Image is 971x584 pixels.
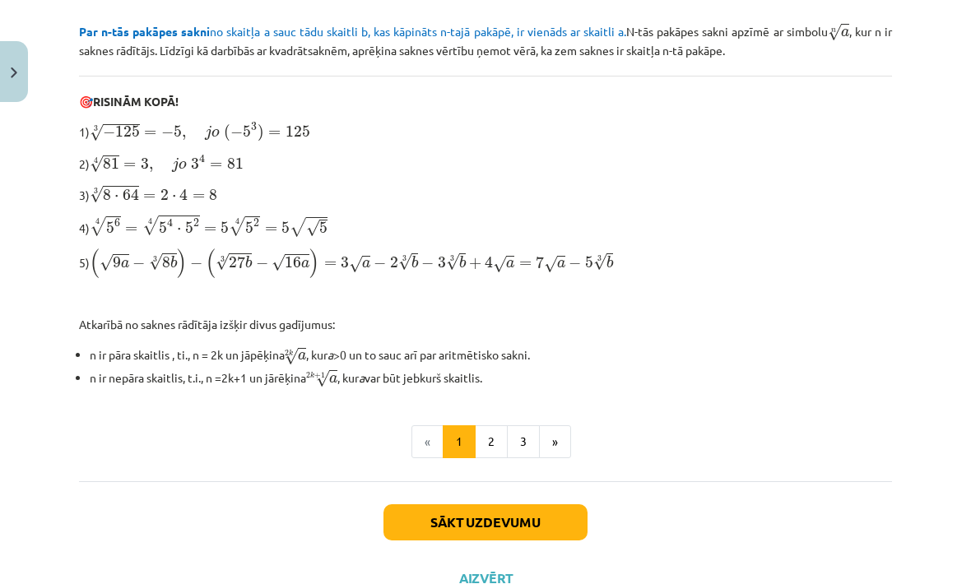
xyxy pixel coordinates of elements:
[211,129,220,137] span: o
[438,257,446,268] span: 3
[519,261,532,267] span: =
[349,256,362,273] span: √
[79,425,892,458] nav: Page navigation example
[224,124,230,141] span: (
[162,257,170,268] span: 8
[79,316,892,333] p: Atkarībā no saknes rādītāja izšķir divus gadījumus:
[149,164,153,172] span: ,
[285,348,298,365] span: √
[841,29,849,37] span: a
[141,158,149,169] span: 3
[268,130,281,137] span: =
[536,256,544,268] span: 7
[179,188,188,201] span: 4
[121,260,129,268] span: a
[606,256,613,268] span: b
[79,214,892,238] p: 4)
[114,219,120,227] span: 6
[230,127,243,138] span: −
[199,155,205,164] span: 4
[159,222,167,234] span: 5
[174,126,182,137] span: 5
[265,226,277,233] span: =
[390,257,398,268] span: 2
[161,127,174,138] span: −
[506,260,514,268] span: a
[585,257,593,268] span: 5
[103,158,119,169] span: 81
[374,257,386,269] span: −
[103,189,111,201] span: 8
[79,120,892,142] p: 1)
[443,425,476,458] button: 1
[245,222,253,234] span: 5
[324,261,337,267] span: =
[251,123,257,131] span: 3
[557,260,565,268] span: a
[229,216,245,236] span: √
[301,260,309,268] span: a
[172,195,176,200] span: ⋅
[90,248,100,278] span: (
[286,126,310,137] span: 125
[475,425,508,458] button: 2
[539,425,571,458] button: »
[229,256,245,268] span: 27
[314,373,321,378] span: +
[90,124,103,141] span: √
[256,257,268,269] span: −
[114,195,118,200] span: ⋅
[205,125,211,140] span: j
[459,256,466,268] span: b
[11,67,17,78] img: icon-close-lesson-0947bae3869378f0d4975bcd49f059093ad1ed9edebbc8119c70593378902aed.svg
[206,248,216,278] span: (
[132,257,145,269] span: −
[243,126,251,137] span: 5
[90,186,103,203] span: √
[79,248,892,279] p: 5)
[507,425,540,458] button: 3
[79,24,210,39] b: Par n-tās pakāpes sakni
[170,256,177,268] span: b
[253,219,259,227] span: 2
[79,152,892,174] p: 2)
[593,253,606,271] span: √
[90,366,892,388] li: n ir nepāra skaitlis, t.i., n =2k+1 un jārēķina , kur var būt jebkurš skaitlis.
[285,257,301,268] span: 16
[493,256,506,273] span: √
[328,347,333,362] i: a
[210,162,222,169] span: =
[193,219,199,227] span: 2
[123,188,139,201] span: 64
[79,93,892,110] p: 🎯
[398,253,411,271] span: √
[290,217,306,237] span: √
[90,155,103,173] span: √
[309,248,319,278] span: )
[298,352,306,360] span: a
[329,375,337,383] span: a
[544,256,557,273] span: √
[93,94,179,109] b: RISINĀM KOPĀ!
[383,504,588,540] button: Sākt uzdevumu
[204,226,216,233] span: =
[143,193,156,200] span: =
[160,189,169,201] span: 2
[828,24,841,41] span: √
[79,24,626,39] span: no skaitļa a sauc tādu skaitli b, kas kāpināts n-tajā pakāpē, ir vienāds ar skaitli a.
[469,257,481,269] span: +
[341,257,349,268] span: 3
[272,254,285,271] span: √
[103,127,115,138] span: −
[113,257,121,268] span: 9
[569,257,581,269] span: −
[142,216,159,235] span: √
[100,254,113,271] span: √
[227,158,244,169] span: 81
[316,370,329,387] span: √
[421,257,434,269] span: −
[177,228,181,233] span: ⋅
[90,343,892,365] li: n ir pāra skaitlis , ti., n = 2k un jāpēķina , kur >0 un to sauc arī par aritmētisko sakni.
[79,183,892,204] p: 3)
[123,162,136,169] span: =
